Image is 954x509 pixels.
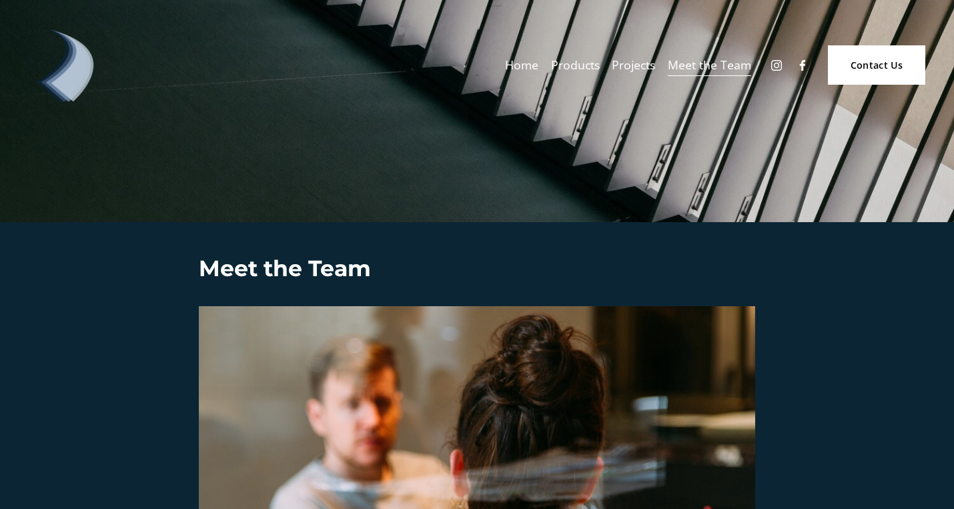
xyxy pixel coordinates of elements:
span: Products [551,55,600,76]
a: Instagram [770,59,783,72]
a: Contact Us [828,45,925,85]
a: Home [505,53,538,77]
a: folder dropdown [551,53,600,77]
a: Projects [612,53,655,77]
h3: Meet the Team [199,253,755,284]
a: Meet the Team [668,53,751,77]
img: Debonair | Curtains, Blinds, Shutters &amp; Awnings [29,29,102,102]
a: Facebook [796,59,809,72]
